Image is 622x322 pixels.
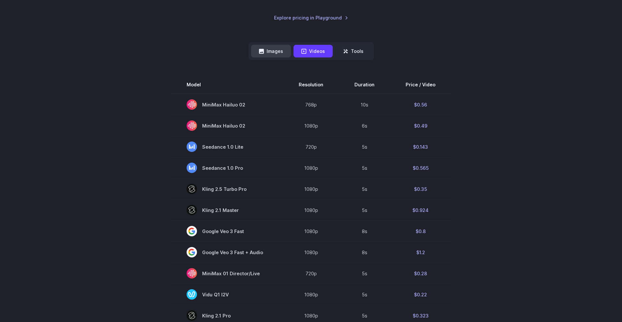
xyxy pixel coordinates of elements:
td: 5s [339,157,390,179]
th: Price / Video [390,76,451,94]
button: Videos [294,45,333,57]
span: MiniMax Hailuo 02 [187,120,268,131]
td: 1080p [283,221,339,242]
span: Vidu Q1 I2V [187,289,268,300]
td: 1080p [283,242,339,263]
td: $0.49 [390,115,451,136]
td: $0.924 [390,200,451,221]
td: 1080p [283,179,339,200]
td: $0.28 [390,263,451,284]
th: Duration [339,76,390,94]
th: Resolution [283,76,339,94]
td: $0.8 [390,221,451,242]
span: Google Veo 3 Fast [187,226,268,236]
span: Kling 2.1 Master [187,205,268,215]
span: Kling 2.1 Pro [187,310,268,321]
a: Explore pricing in Playground [274,14,348,21]
td: 1080p [283,115,339,136]
td: $0.56 [390,94,451,115]
td: 6s [339,115,390,136]
td: $0.22 [390,284,451,305]
td: 5s [339,179,390,200]
td: $1.2 [390,242,451,263]
button: Tools [335,45,371,57]
td: 720p [283,263,339,284]
td: $0.565 [390,157,451,179]
span: MiniMax 01 Director/Live [187,268,268,279]
td: 8s [339,242,390,263]
span: Seedance 1.0 Pro [187,163,268,173]
td: 5s [339,284,390,305]
td: 1080p [283,284,339,305]
th: Model [171,76,283,94]
span: Google Veo 3 Fast + Audio [187,247,268,257]
td: 1080p [283,157,339,179]
td: 768p [283,94,339,115]
td: 5s [339,200,390,221]
td: 10s [339,94,390,115]
td: 8s [339,221,390,242]
td: 5s [339,263,390,284]
span: Seedance 1.0 Lite [187,142,268,152]
td: $0.143 [390,136,451,157]
td: 5s [339,136,390,157]
span: Kling 2.5 Turbo Pro [187,184,268,194]
td: 1080p [283,200,339,221]
td: 720p [283,136,339,157]
td: $0.35 [390,179,451,200]
button: Images [251,45,291,57]
span: MiniMax Hailuo 02 [187,99,268,110]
